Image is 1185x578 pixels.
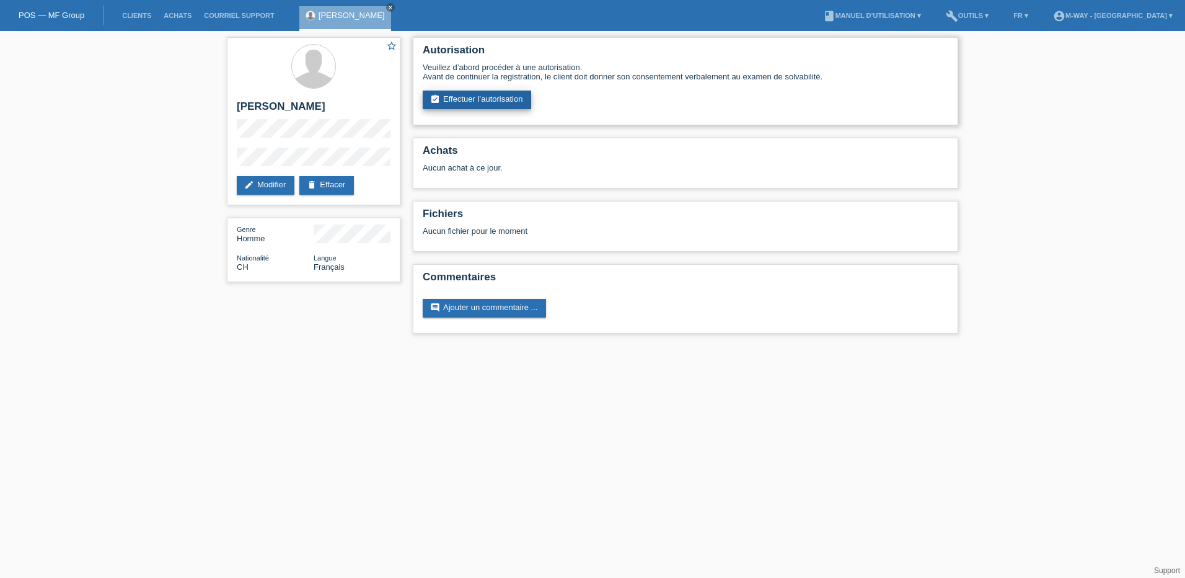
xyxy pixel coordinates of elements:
[386,3,395,12] a: close
[307,180,317,190] i: delete
[1007,12,1034,19] a: FR ▾
[423,208,948,226] h2: Fichiers
[314,262,345,272] span: Français
[423,163,948,182] div: Aucun achat à ce jour.
[116,12,157,19] a: Clients
[1053,10,1065,22] i: account_circle
[430,303,440,313] i: comment
[237,176,294,195] a: editModifier
[940,12,995,19] a: buildOutils ▾
[1154,566,1180,575] a: Support
[946,10,958,22] i: build
[237,100,390,119] h2: [PERSON_NAME]
[314,254,337,262] span: Langue
[423,44,948,63] h2: Autorisation
[299,176,354,195] a: deleteEffacer
[386,40,397,51] i: star_border
[387,4,394,11] i: close
[817,12,927,19] a: bookManuel d’utilisation ▾
[244,180,254,190] i: edit
[319,11,385,20] a: [PERSON_NAME]
[237,254,269,262] span: Nationalité
[430,94,440,104] i: assignment_turned_in
[423,271,948,290] h2: Commentaires
[423,144,948,163] h2: Achats
[237,225,314,243] div: Homme
[423,63,948,81] div: Veuillez d’abord procéder à une autorisation. Avant de continuer la registration, le client doit ...
[386,40,397,53] a: star_border
[237,226,256,233] span: Genre
[423,226,801,236] div: Aucun fichier pour le moment
[423,299,546,318] a: commentAjouter un commentaire ...
[423,91,531,109] a: assignment_turned_inEffectuer l’autorisation
[157,12,198,19] a: Achats
[19,11,84,20] a: POS — MF Group
[823,10,835,22] i: book
[237,262,249,272] span: Suisse
[1047,12,1179,19] a: account_circlem-way - [GEOGRAPHIC_DATA] ▾
[198,12,280,19] a: Courriel Support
